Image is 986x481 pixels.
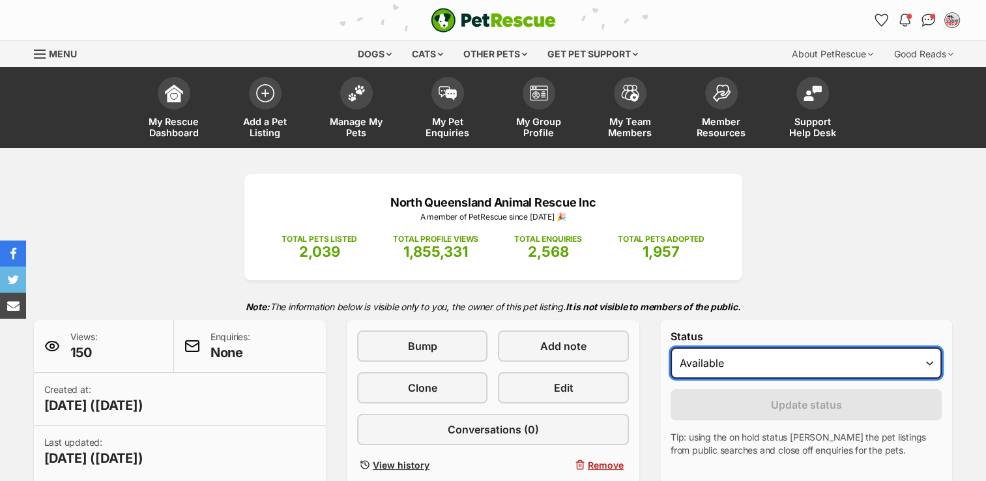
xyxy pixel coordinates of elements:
[885,41,963,67] div: Good Reads
[34,41,86,65] a: Menu
[311,70,402,148] a: Manage My Pets
[128,70,220,148] a: My Rescue Dashboard
[408,380,437,396] span: Clone
[44,383,143,415] p: Created at:
[566,301,741,312] strong: It is not visible to members of the public.
[236,116,295,138] span: Add a Pet Listing
[49,48,77,59] span: Menu
[44,449,143,467] span: [DATE] ([DATE])
[165,84,183,102] img: dashboard-icon-eb2f2d2d3e046f16d808141f083e7271f6b2e854fb5c12c21221c1fb7104beca.svg
[357,456,487,474] a: View history
[357,414,629,445] a: Conversations (0)
[431,8,556,33] a: PetRescue
[804,85,822,101] img: help-desk-icon-fdf02630f3aa405de69fd3d07c3f3aa587a6932b1a1747fa1d2bba05be0121f9.svg
[256,84,274,102] img: add-pet-listing-icon-0afa8454b4691262ce3f59096e99ab1cd57d4a30225e0717b998d2c9b9846f56.svg
[145,116,203,138] span: My Rescue Dashboard
[588,458,624,472] span: Remove
[671,330,942,342] label: Status
[282,233,357,245] p: TOTAL PETS LISTED
[220,70,311,148] a: Add a Pet Listing
[447,422,538,437] span: Conversations (0)
[538,41,647,67] div: Get pet support
[44,436,143,467] p: Last updated:
[510,116,568,138] span: My Group Profile
[514,233,581,245] p: TOTAL ENQUIRIES
[899,14,910,27] img: notifications-46538b983faf8c2785f20acdc204bb7945ddae34d4c08c2a6579f10ce5e182be.svg
[264,211,723,223] p: A member of PetRescue since [DATE] 🎉
[585,70,676,148] a: My Team Members
[712,84,731,102] img: member-resources-icon-8e73f808a243e03378d46382f2149f9095a855e16c252ad45f914b54edf8863c.svg
[357,372,487,403] a: Clone
[921,14,935,27] img: chat-41dd97257d64d25036548639549fe6c8038ab92f7586957e7f3b1b290dea8141.svg
[373,458,429,472] span: View history
[498,372,628,403] a: Edit
[264,194,723,211] p: North Queensland Animal Rescue Inc
[431,8,556,33] img: logo-e224e6f780fb5917bec1dbf3a21bbac754714ae5b6737aabdf751b685950b380.svg
[528,243,569,260] span: 2,568
[942,10,963,31] button: My account
[601,116,660,138] span: My Team Members
[493,70,585,148] a: My Group Profile
[871,10,963,31] ul: Account quick links
[403,243,468,260] span: 1,855,331
[70,330,98,362] p: Views:
[246,301,270,312] strong: Note:
[357,330,487,362] a: Bump
[767,70,858,148] a: Support Help Desk
[44,396,143,415] span: [DATE] ([DATE])
[618,233,704,245] p: TOTAL PETS ADOPTED
[498,456,628,474] button: Remove
[871,10,892,31] a: Favourites
[327,116,386,138] span: Manage My Pets
[439,86,457,100] img: pet-enquiries-icon-7e3ad2cf08bfb03b45e93fb7055b45f3efa6380592205ae92323e6603595dc1f.svg
[671,389,942,420] button: Update status
[783,41,882,67] div: About PetRescue
[418,116,477,138] span: My Pet Enquiries
[349,41,401,67] div: Dogs
[454,41,536,67] div: Other pets
[946,14,959,27] img: Jennifer Mancinelli profile pic
[554,380,573,396] span: Edit
[530,85,548,101] img: group-profile-icon-3fa3cf56718a62981997c0bc7e787c4b2cf8bcc04b72c1350f741eb67cf2f40e.svg
[771,397,842,413] span: Update status
[402,70,493,148] a: My Pet Enquiries
[210,330,250,362] p: Enquiries:
[783,116,842,138] span: Support Help Desk
[692,116,751,138] span: Member Resources
[540,338,587,354] span: Add note
[403,41,452,67] div: Cats
[70,343,98,362] span: 150
[918,10,939,31] a: Conversations
[671,431,942,457] p: Tip: using the on hold status [PERSON_NAME] the pet listings from public searches and close off e...
[299,243,340,260] span: 2,039
[676,70,767,148] a: Member Resources
[895,10,916,31] button: Notifications
[210,343,250,362] span: None
[621,85,639,102] img: team-members-icon-5396bd8760b3fe7c0b43da4ab00e1e3bb1a5d9ba89233759b79545d2d3fc5d0d.svg
[643,243,680,260] span: 1,957
[393,233,478,245] p: TOTAL PROFILE VIEWS
[498,330,628,362] a: Add note
[408,338,437,354] span: Bump
[347,85,366,102] img: manage-my-pets-icon-02211641906a0b7f246fdf0571729dbe1e7629f14944591b6c1af311fb30b64b.svg
[34,293,953,320] p: The information below is visible only to you, the owner of this pet listing.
